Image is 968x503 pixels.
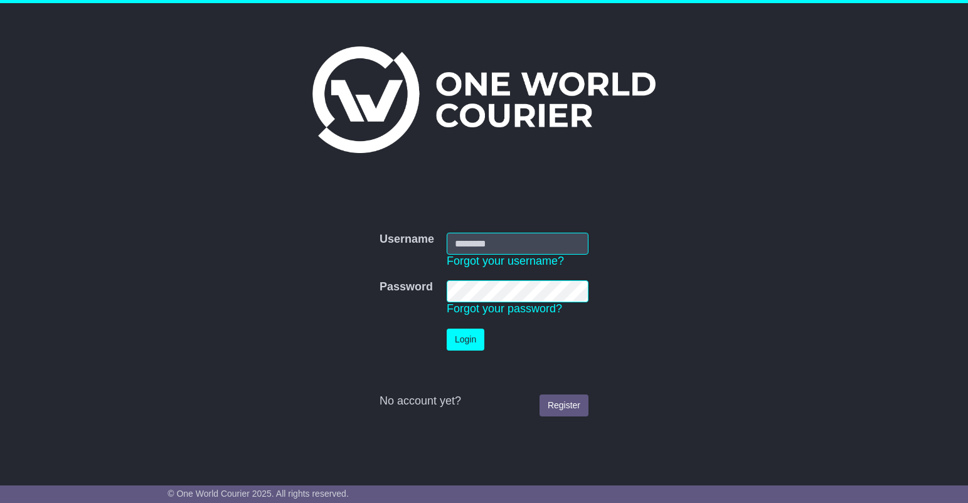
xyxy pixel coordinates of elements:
[380,233,434,246] label: Username
[312,46,655,153] img: One World
[168,489,349,499] span: © One World Courier 2025. All rights reserved.
[380,394,588,408] div: No account yet?
[540,394,588,416] a: Register
[447,255,564,267] a: Forgot your username?
[447,329,484,351] button: Login
[447,302,562,315] a: Forgot your password?
[380,280,433,294] label: Password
